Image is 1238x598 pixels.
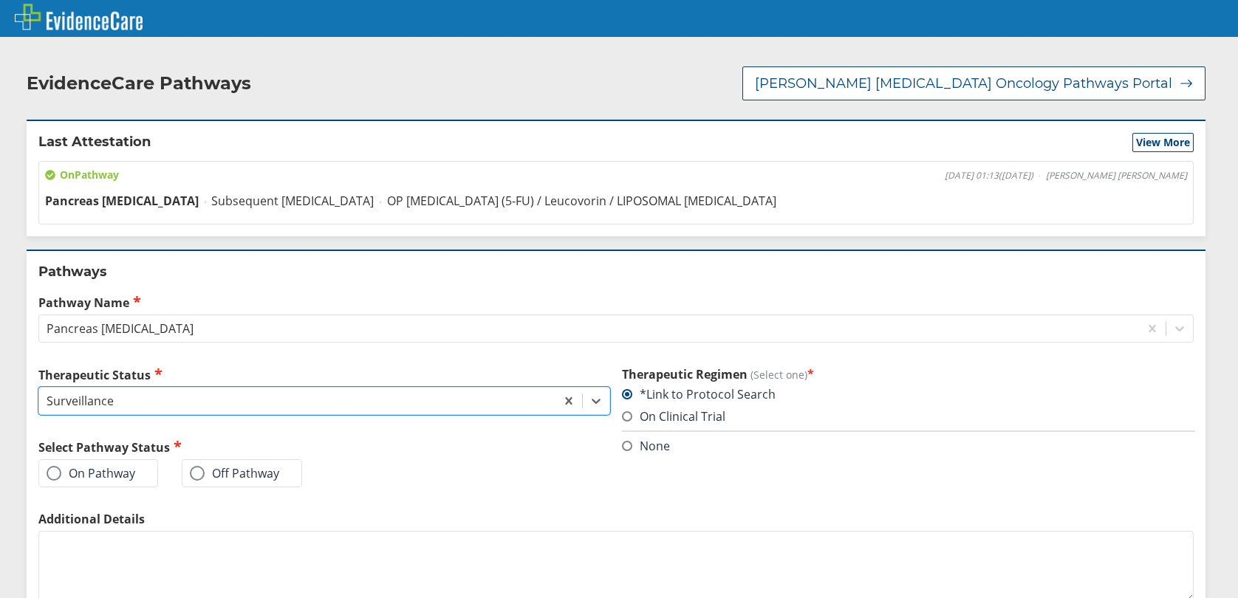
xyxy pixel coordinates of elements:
span: [PERSON_NAME] [PERSON_NAME] [1046,170,1187,182]
h2: Pathways [38,263,1194,281]
label: Pathway Name [38,294,1194,311]
label: *Link to Protocol Search [622,386,776,402]
button: [PERSON_NAME] [MEDICAL_DATA] Oncology Pathways Portal [742,66,1205,100]
label: None [622,438,670,454]
span: OP [MEDICAL_DATA] (5-FU) / Leucovorin / LIPOSOMAL [MEDICAL_DATA] [387,193,776,209]
img: EvidenceCare [15,4,143,30]
h3: Therapeutic Regimen [622,366,1194,382]
div: Pancreas [MEDICAL_DATA] [47,320,194,337]
h2: Last Attestation [38,133,151,152]
label: On Clinical Trial [622,408,725,425]
div: Surveillance [47,393,114,409]
span: Subsequent [MEDICAL_DATA] [211,193,374,209]
h2: Select Pathway Status [38,439,610,456]
label: Off Pathway [190,466,279,481]
h2: EvidenceCare Pathways [27,72,251,94]
span: [PERSON_NAME] [MEDICAL_DATA] Oncology Pathways Portal [755,75,1172,92]
button: View More [1132,133,1194,152]
span: On Pathway [45,168,119,182]
span: [DATE] 01:13 ( [DATE] ) [945,170,1033,182]
label: Additional Details [38,511,1194,527]
span: (Select one) [750,368,807,382]
label: On Pathway [47,466,135,481]
span: View More [1136,135,1190,150]
label: Therapeutic Status [38,366,610,383]
span: Pancreas [MEDICAL_DATA] [45,193,199,209]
